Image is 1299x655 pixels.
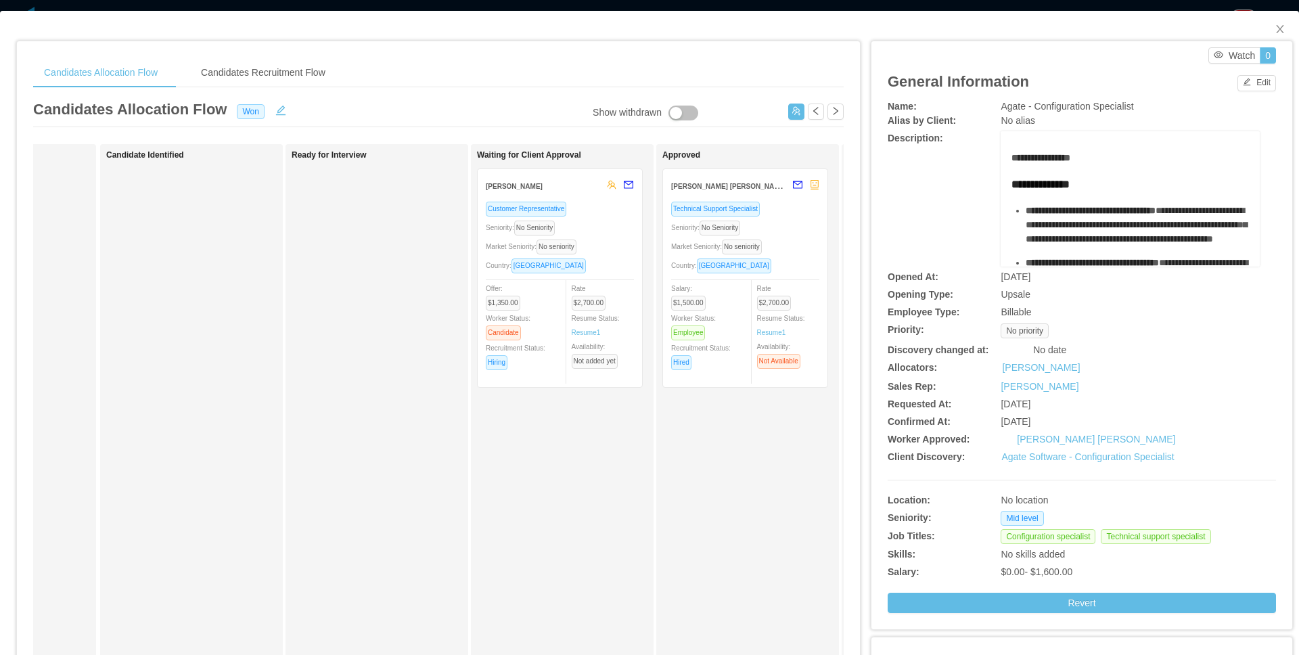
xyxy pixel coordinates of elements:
[1001,307,1031,317] span: Billable
[106,150,296,160] h1: Candidate Identified
[477,150,666,160] h1: Waiting for Client Approval
[671,224,746,231] span: Seniority:
[486,344,545,366] span: Recruitment Status:
[572,327,601,338] a: Resume1
[671,180,787,191] strong: [PERSON_NAME] [PERSON_NAME]
[1275,24,1285,35] i: icon: close
[888,593,1276,613] button: Revert
[757,285,797,307] span: Rate
[486,285,526,307] span: Offer:
[888,416,951,427] b: Confirmed At:
[486,243,582,250] span: Market Seniority:
[888,344,988,355] b: Discovery changed at:
[888,399,951,409] b: Requested At:
[1001,115,1035,126] span: No alias
[572,285,612,307] span: Rate
[514,221,555,235] span: No Seniority
[671,315,716,336] span: Worker Status:
[1033,344,1066,355] span: No date
[785,175,803,196] button: mail
[1011,151,1250,286] div: rdw-editor
[671,344,731,366] span: Recruitment Status:
[486,325,521,340] span: Candidate
[671,355,691,370] span: Hired
[1001,289,1030,300] span: Upsale
[722,240,762,254] span: No seniority
[671,325,705,340] span: Employee
[1001,399,1030,409] span: [DATE]
[1001,493,1195,507] div: No location
[486,262,591,269] span: Country:
[671,285,711,307] span: Salary:
[888,495,930,505] b: Location:
[1001,323,1049,338] span: No priority
[1001,101,1133,112] span: Agate - Configuration Specialist
[270,102,292,116] button: icon: edit
[616,175,634,196] button: mail
[1017,434,1175,445] a: [PERSON_NAME] [PERSON_NAME]
[537,240,576,254] span: No seniority
[888,434,970,445] b: Worker Approved:
[33,58,168,88] div: Candidates Allocation Flow
[486,296,520,311] span: $1,350.00
[1002,361,1080,375] a: [PERSON_NAME]
[572,296,606,311] span: $2,700.00
[757,327,786,338] a: Resume1
[888,289,953,300] b: Opening Type:
[808,104,824,120] button: icon: left
[888,530,935,541] b: Job Titles:
[888,307,959,317] b: Employee Type:
[1208,47,1260,64] button: icon: eyeWatch
[237,104,264,119] span: Won
[827,104,844,120] button: icon: right
[511,258,586,273] span: [GEOGRAPHIC_DATA]
[486,202,566,217] span: Customer Representative
[697,258,771,273] span: [GEOGRAPHIC_DATA]
[1260,47,1276,64] button: 0
[757,343,806,365] span: Availability:
[1001,566,1072,577] span: $0.00 - $1,600.00
[1001,511,1043,526] span: Mid level
[662,150,852,160] h1: Approved
[572,354,618,369] span: Not added yet
[1001,549,1065,560] span: No skills added
[888,362,937,373] b: Allocators:
[1001,416,1030,427] span: [DATE]
[1001,529,1095,544] span: Configuration specialist
[671,262,777,269] span: Country:
[1237,75,1276,91] button: icon: editEdit
[292,150,481,160] h1: Ready for Interview
[1001,271,1030,282] span: [DATE]
[888,324,924,335] b: Priority:
[888,549,915,560] b: Skills:
[33,98,227,120] article: Candidates Allocation Flow
[888,271,938,282] b: Opened At:
[486,315,530,336] span: Worker Status:
[607,180,616,189] span: team
[572,343,623,365] span: Availability:
[888,451,965,462] b: Client Discovery:
[810,180,819,189] span: robot
[757,296,792,311] span: $2,700.00
[1001,381,1078,392] a: [PERSON_NAME]
[486,224,560,231] span: Seniority:
[671,296,706,311] span: $1,500.00
[593,106,662,120] div: Show withdrawn
[1101,529,1210,544] span: Technical support specialist
[757,354,800,369] span: Not Available
[888,70,1029,93] article: General Information
[888,133,943,143] b: Description:
[888,115,956,126] b: Alias by Client:
[888,101,917,112] b: Name:
[888,381,936,392] b: Sales Rep:
[757,315,805,336] span: Resume Status:
[190,58,336,88] div: Candidates Recruitment Flow
[788,104,804,120] button: icon: usergroup-add
[671,243,767,250] span: Market Seniority:
[700,221,740,235] span: No Seniority
[486,355,507,370] span: Hiring
[1001,131,1260,267] div: rdw-wrapper
[572,315,620,336] span: Resume Status:
[671,202,760,217] span: Technical Support Specialist
[1261,11,1299,49] button: Close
